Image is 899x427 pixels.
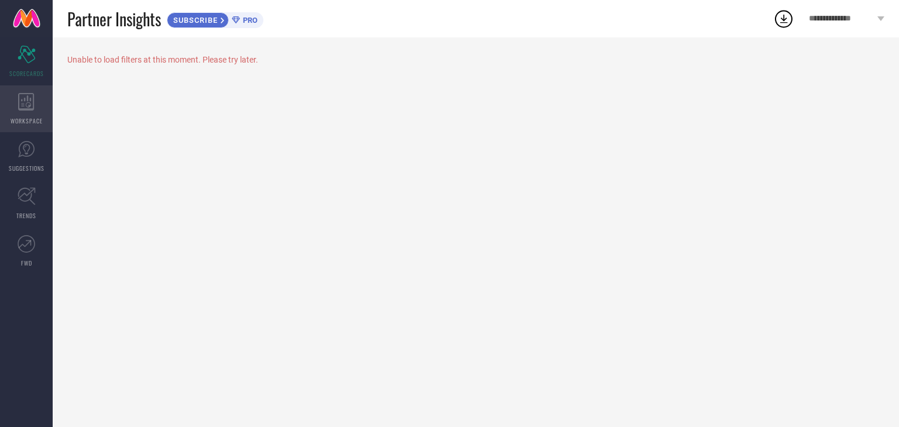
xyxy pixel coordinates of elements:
span: SUGGESTIONS [9,164,44,173]
div: Open download list [773,8,794,29]
span: Partner Insights [67,7,161,31]
span: SUBSCRIBE [167,16,221,25]
a: SUBSCRIBEPRO [167,9,263,28]
span: WORKSPACE [11,116,43,125]
span: SCORECARDS [9,69,44,78]
span: PRO [240,16,258,25]
span: TRENDS [16,211,36,220]
div: Unable to load filters at this moment. Please try later. [67,55,884,64]
span: FWD [21,259,32,267]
